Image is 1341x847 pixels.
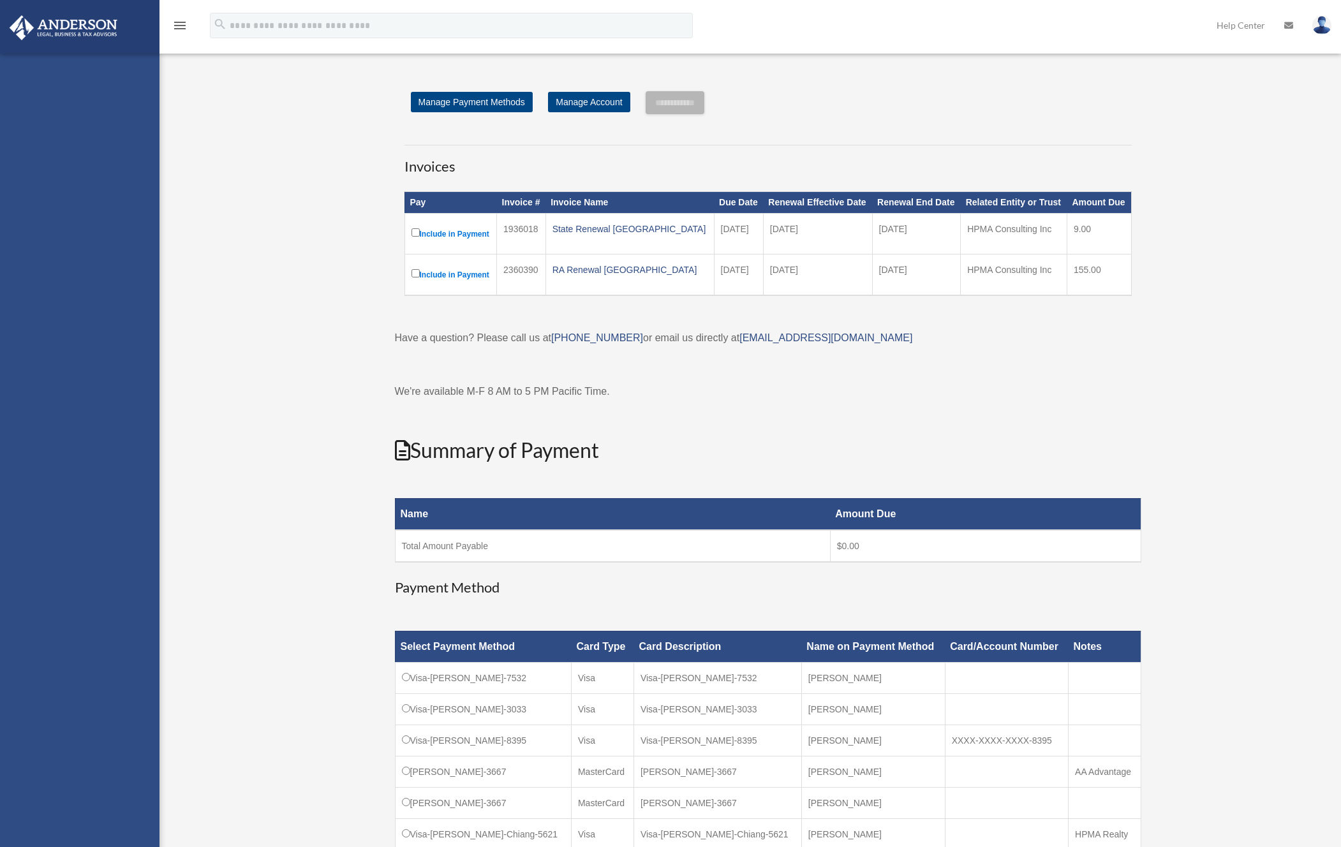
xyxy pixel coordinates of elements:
[801,662,945,693] td: [PERSON_NAME]
[552,220,708,238] div: State Renewal [GEOGRAPHIC_DATA]
[763,192,872,214] th: Renewal Effective Date
[763,254,872,296] td: [DATE]
[961,214,1067,254] td: HPMA Consulting Inc
[763,214,872,254] td: [DATE]
[633,725,801,756] td: Visa-[PERSON_NAME]-8395
[172,18,188,33] i: menu
[395,725,571,756] td: Visa-[PERSON_NAME]-8395
[633,662,801,693] td: Visa-[PERSON_NAME]-7532
[497,214,546,254] td: 1936018
[404,192,497,214] th: Pay
[633,631,801,662] th: Card Description
[714,214,763,254] td: [DATE]
[1069,631,1141,662] th: Notes
[633,787,801,818] td: [PERSON_NAME]-3667
[172,22,188,33] a: menu
[411,228,420,237] input: Include in Payment
[571,725,633,756] td: Visa
[395,530,830,562] td: Total Amount Payable
[395,756,571,787] td: [PERSON_NAME]-3667
[571,787,633,818] td: MasterCard
[633,756,801,787] td: [PERSON_NAME]-3667
[633,693,801,725] td: Visa-[PERSON_NAME]-3033
[1312,16,1331,34] img: User Pic
[411,92,533,112] a: Manage Payment Methods
[1069,756,1141,787] td: AA Advantage
[395,631,571,662] th: Select Payment Method
[872,192,961,214] th: Renewal End Date
[551,332,643,343] a: [PHONE_NUMBER]
[945,725,1068,756] td: XXXX-XXXX-XXXX-8395
[395,436,1141,465] h2: Summary of Payment
[714,192,763,214] th: Due Date
[404,145,1132,177] h3: Invoices
[571,631,633,662] th: Card Type
[395,383,1141,401] p: We're available M-F 8 AM to 5 PM Pacific Time.
[571,756,633,787] td: MasterCard
[961,192,1067,214] th: Related Entity or Trust
[1067,214,1131,254] td: 9.00
[497,192,546,214] th: Invoice #
[801,693,945,725] td: [PERSON_NAME]
[571,693,633,725] td: Visa
[411,226,491,242] label: Include in Payment
[830,498,1141,530] th: Amount Due
[739,332,912,343] a: [EMAIL_ADDRESS][DOMAIN_NAME]
[801,725,945,756] td: [PERSON_NAME]
[548,92,630,112] a: Manage Account
[395,787,571,818] td: [PERSON_NAME]-3667
[545,192,714,214] th: Invoice Name
[395,329,1141,347] p: Have a question? Please call us at or email us directly at
[872,254,961,296] td: [DATE]
[1067,192,1131,214] th: Amount Due
[6,15,121,40] img: Anderson Advisors Platinum Portal
[395,693,571,725] td: Visa-[PERSON_NAME]-3033
[801,756,945,787] td: [PERSON_NAME]
[830,530,1141,562] td: $0.00
[801,787,945,818] td: [PERSON_NAME]
[395,662,571,693] td: Visa-[PERSON_NAME]-7532
[571,662,633,693] td: Visa
[395,578,1141,598] h3: Payment Method
[1067,254,1131,296] td: 155.00
[411,267,491,283] label: Include in Payment
[395,498,830,530] th: Name
[497,254,546,296] td: 2360390
[552,261,708,279] div: RA Renewal [GEOGRAPHIC_DATA]
[411,269,420,277] input: Include in Payment
[872,214,961,254] td: [DATE]
[961,254,1067,296] td: HPMA Consulting Inc
[945,631,1068,662] th: Card/Account Number
[714,254,763,296] td: [DATE]
[801,631,945,662] th: Name on Payment Method
[213,17,227,31] i: search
